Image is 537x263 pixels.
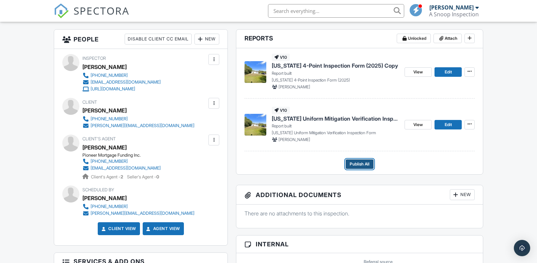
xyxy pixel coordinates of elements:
a: [PERSON_NAME][EMAIL_ADDRESS][DOMAIN_NAME] [82,122,194,129]
a: [PHONE_NUMBER] [82,116,194,122]
div: Disable Client CC Email [125,34,192,45]
h3: People [54,30,228,49]
span: Inspector [82,56,106,61]
div: New [194,34,219,45]
div: New [450,189,475,200]
a: [PERSON_NAME] [82,142,127,153]
h3: Internal [236,235,483,253]
a: [EMAIL_ADDRESS][DOMAIN_NAME] [82,165,161,172]
div: Pioneer Mortgage Funding Inc. [82,153,166,158]
div: [PHONE_NUMBER] [91,204,128,209]
div: A Snoop Inspection [429,11,479,18]
div: [PERSON_NAME] [82,62,127,72]
strong: 0 [156,174,159,179]
div: [PERSON_NAME] [82,193,127,203]
div: [URL][DOMAIN_NAME] [91,86,135,92]
a: Client View [100,225,136,232]
img: The Best Home Inspection Software - Spectora [54,3,69,18]
div: [PERSON_NAME] [82,105,127,116]
div: [PHONE_NUMBER] [91,116,128,122]
span: Scheduled By [82,187,114,192]
a: SPECTORA [54,9,129,23]
div: [PERSON_NAME][EMAIL_ADDRESS][DOMAIN_NAME] [91,211,194,216]
a: [PHONE_NUMBER] [82,203,194,210]
span: Seller's Agent - [127,174,159,179]
div: [PERSON_NAME] [429,4,474,11]
strong: 2 [121,174,123,179]
a: [PERSON_NAME][EMAIL_ADDRESS][DOMAIN_NAME] [82,210,194,217]
a: [URL][DOMAIN_NAME] [82,86,161,92]
p: There are no attachments to this inspection. [244,210,475,217]
div: [PHONE_NUMBER] [91,73,128,78]
a: [PHONE_NUMBER] [82,72,161,79]
span: Client's Agent - [91,174,124,179]
div: [PHONE_NUMBER] [91,159,128,164]
span: SPECTORA [74,3,129,18]
span: Client [82,100,97,105]
span: Client's Agent [82,136,116,141]
a: [EMAIL_ADDRESS][DOMAIN_NAME] [82,79,161,86]
div: Open Intercom Messenger [514,240,530,256]
h3: Additional Documents [236,185,483,205]
div: [PERSON_NAME][EMAIL_ADDRESS][DOMAIN_NAME] [91,123,194,128]
a: Agent View [145,225,180,232]
a: [PHONE_NUMBER] [82,158,161,165]
input: Search everything... [268,4,404,18]
div: [EMAIL_ADDRESS][DOMAIN_NAME] [91,165,161,171]
div: [EMAIL_ADDRESS][DOMAIN_NAME] [91,80,161,85]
